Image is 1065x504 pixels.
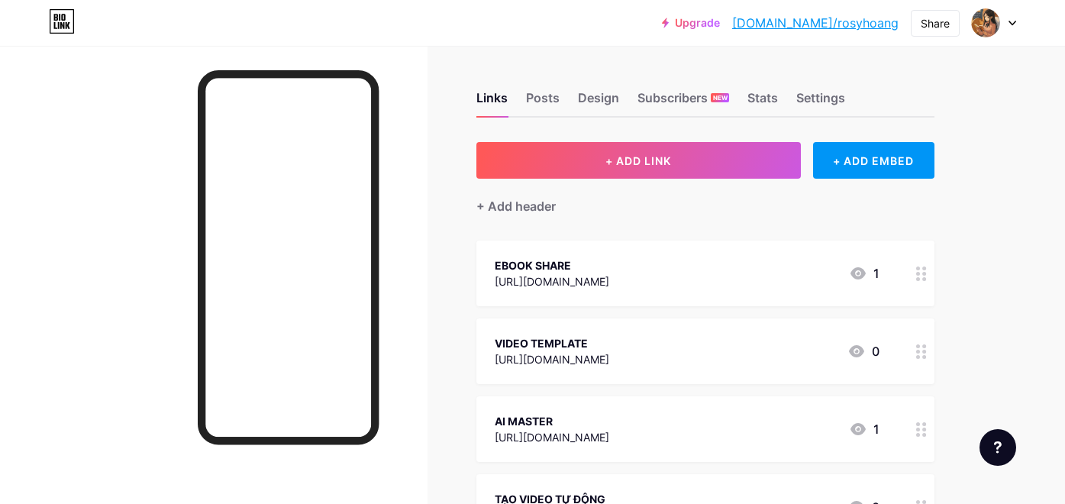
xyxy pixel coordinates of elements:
div: 0 [847,342,879,360]
div: 1 [849,264,879,283]
span: NEW [713,93,728,102]
div: Stats [747,89,778,116]
div: VIDEO TEMPLATE [495,335,609,351]
div: + Add header [476,197,556,215]
div: Subscribers [637,89,729,116]
button: + ADD LINK [476,142,801,179]
a: Upgrade [662,17,720,29]
div: Design [578,89,619,116]
div: EBOOK SHARE [495,257,609,273]
img: rosyhoang [971,8,1000,37]
div: [URL][DOMAIN_NAME] [495,351,609,367]
div: AI MASTER [495,413,609,429]
div: [URL][DOMAIN_NAME] [495,273,609,289]
div: Share [921,15,950,31]
div: Posts [526,89,560,116]
div: + ADD EMBED [813,142,934,179]
span: + ADD LINK [605,154,671,167]
div: [URL][DOMAIN_NAME] [495,429,609,445]
div: Settings [796,89,845,116]
div: 1 [849,420,879,438]
div: Links [476,89,508,116]
a: [DOMAIN_NAME]/rosyhoang [732,14,899,32]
